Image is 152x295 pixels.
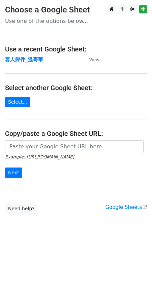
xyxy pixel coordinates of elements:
[5,45,147,53] h4: Use a recent Google Sheet:
[105,204,147,210] a: Google Sheets
[5,154,74,159] small: Example: [URL][DOMAIN_NAME]
[5,57,43,63] a: 客人郵件_溫哥華
[5,204,38,214] a: Need help?
[82,57,99,63] a: View
[5,130,147,138] h4: Copy/paste a Google Sheet URL:
[5,168,22,178] input: Next
[5,140,144,153] input: Paste your Google Sheet URL here
[5,5,147,15] h3: Choose a Google Sheet
[89,57,99,62] small: View
[5,97,30,107] a: Select...
[5,84,147,92] h4: Select another Google Sheet:
[5,17,147,25] p: Use one of the options below...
